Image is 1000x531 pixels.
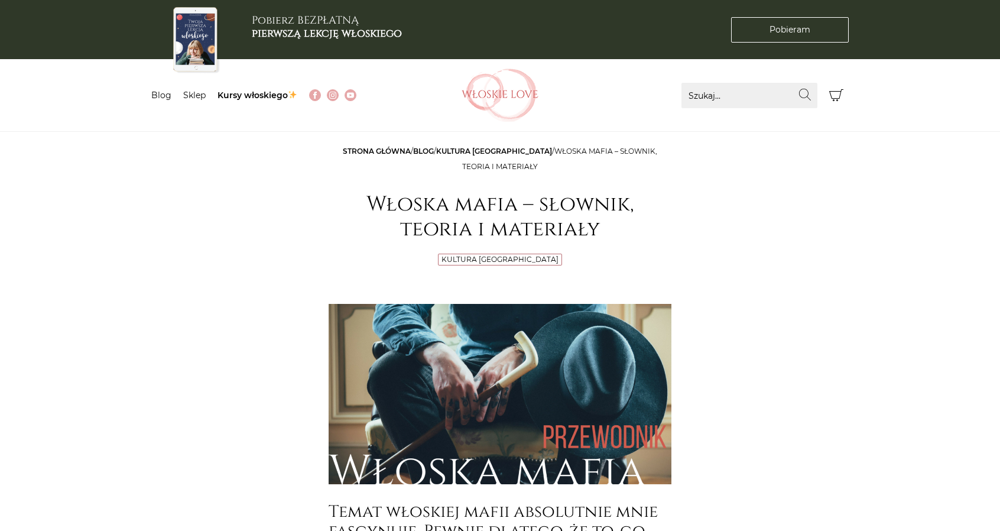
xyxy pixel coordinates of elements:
a: Sklep [183,90,206,101]
a: Strona główna [343,147,411,156]
a: Blog [413,147,434,156]
a: Kursy włoskiego [217,90,297,101]
span: Włoska mafia – słownik, teoria i materiały [462,147,657,171]
a: Kultura [GEOGRAPHIC_DATA] [441,255,559,264]
img: Włoskielove [462,69,538,122]
h1: Włoska mafia – słownik, teoria i materiały [329,192,671,242]
img: ✨ [288,90,297,99]
a: Pobieram [731,17,849,43]
span: / / / [343,147,657,171]
b: pierwszą lekcję włoskiego [252,26,402,41]
input: Szukaj... [681,83,817,108]
h3: Pobierz BEZPŁATNĄ [252,14,402,40]
a: Blog [151,90,171,101]
a: Kultura [GEOGRAPHIC_DATA] [436,147,552,156]
span: Pobieram [770,24,810,36]
button: Koszyk [823,83,849,108]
